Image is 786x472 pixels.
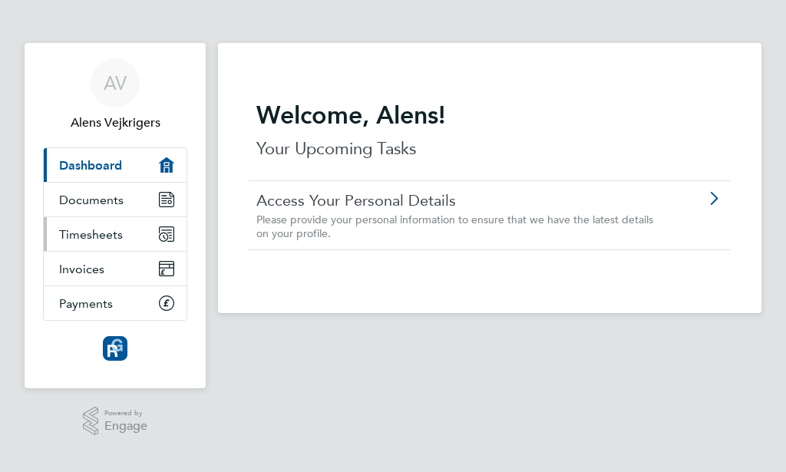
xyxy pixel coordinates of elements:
[83,407,148,436] a: Powered byEngage
[256,137,723,161] p: Your Upcoming Tasks
[103,336,127,361] img: resourcinggroup-logo-retina.png
[256,190,659,210] a: Access Your Personal Details
[104,73,127,93] span: AV
[25,43,206,388] nav: Main navigation
[59,193,124,207] span: Documents
[44,183,187,216] a: Documents
[104,407,147,420] span: Powered by
[44,252,187,286] a: Invoices
[43,336,187,361] a: Go to home page
[59,227,123,242] span: Timesheets
[44,286,187,320] a: Payments
[44,217,187,251] a: Timesheets
[43,58,187,132] a: AVAlens Vejkrigers
[44,148,187,182] a: Dashboard
[43,114,187,132] span: Alens Vejkrigers
[59,296,113,311] span: Payments
[59,158,122,173] span: Dashboard
[104,420,147,433] span: Engage
[256,100,723,130] h2: Welcome, Alens!
[59,262,104,276] span: Invoices
[256,213,653,240] span: Please provide your personal information to ensure that we have the latest details on your profile.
